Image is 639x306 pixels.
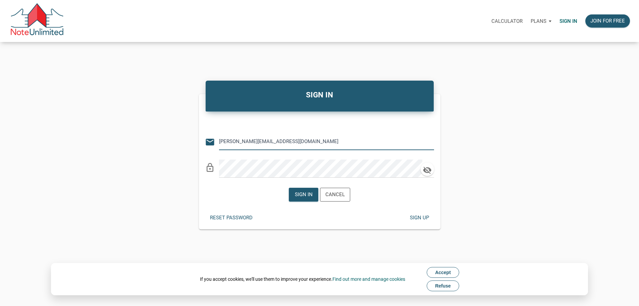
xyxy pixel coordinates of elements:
a: Plans [527,10,555,32]
div: Join for free [590,17,625,25]
button: Reset password [205,211,258,224]
input: Email [219,134,424,149]
button: Refuse [427,280,459,291]
div: Sign in [295,191,313,199]
button: Plans [527,11,555,31]
span: Accept [435,270,451,275]
button: Accept [427,267,459,278]
div: If you accept cookies, we'll use them to improve your experience. [200,276,405,282]
i: lock_outline [205,163,215,173]
img: NoteUnlimited [10,3,64,39]
button: Join for free [585,14,630,28]
p: Sign in [560,18,577,24]
button: Sign in [289,188,318,202]
span: Refuse [435,283,451,289]
button: Sign up [405,211,434,224]
a: Sign in [555,10,581,32]
div: Cancel [325,191,345,199]
div: Reset password [210,214,253,222]
i: email [205,137,215,147]
p: Calculator [491,18,523,24]
a: Join for free [581,10,634,32]
a: Find out more and manage cookies [332,276,405,282]
a: Calculator [487,10,527,32]
div: Sign up [410,214,429,222]
p: Plans [531,18,546,24]
button: Cancel [320,188,350,202]
h4: SIGN IN [211,89,429,101]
